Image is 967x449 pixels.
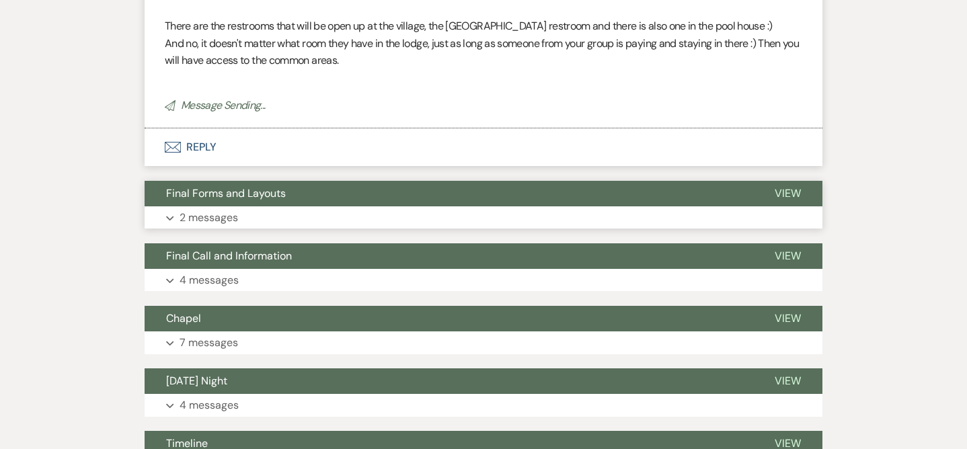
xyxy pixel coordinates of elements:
[145,181,753,206] button: Final Forms and Layouts
[753,181,822,206] button: View
[165,97,802,114] p: Message Sending...
[775,374,801,388] span: View
[180,334,238,352] p: 7 messages
[180,272,239,289] p: 4 messages
[145,306,753,331] button: Chapel
[180,397,239,414] p: 4 messages
[775,186,801,200] span: View
[753,368,822,394] button: View
[180,209,238,227] p: 2 messages
[145,368,753,394] button: [DATE] Night
[145,128,822,166] button: Reply
[145,243,753,269] button: Final Call and Information
[753,243,822,269] button: View
[145,206,822,229] button: 2 messages
[166,311,201,325] span: Chapel
[165,35,802,69] p: And no, it doesn't matter what room they have in the lodge, just as long as someone from your gro...
[145,269,822,292] button: 4 messages
[166,186,286,200] span: Final Forms and Layouts
[753,306,822,331] button: View
[145,331,822,354] button: 7 messages
[166,374,227,388] span: [DATE] Night
[145,394,822,417] button: 4 messages
[775,249,801,263] span: View
[775,311,801,325] span: View
[166,249,292,263] span: Final Call and Information
[165,17,802,35] p: There are the restrooms that will be open up at the village, the [GEOGRAPHIC_DATA] restroom and t...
